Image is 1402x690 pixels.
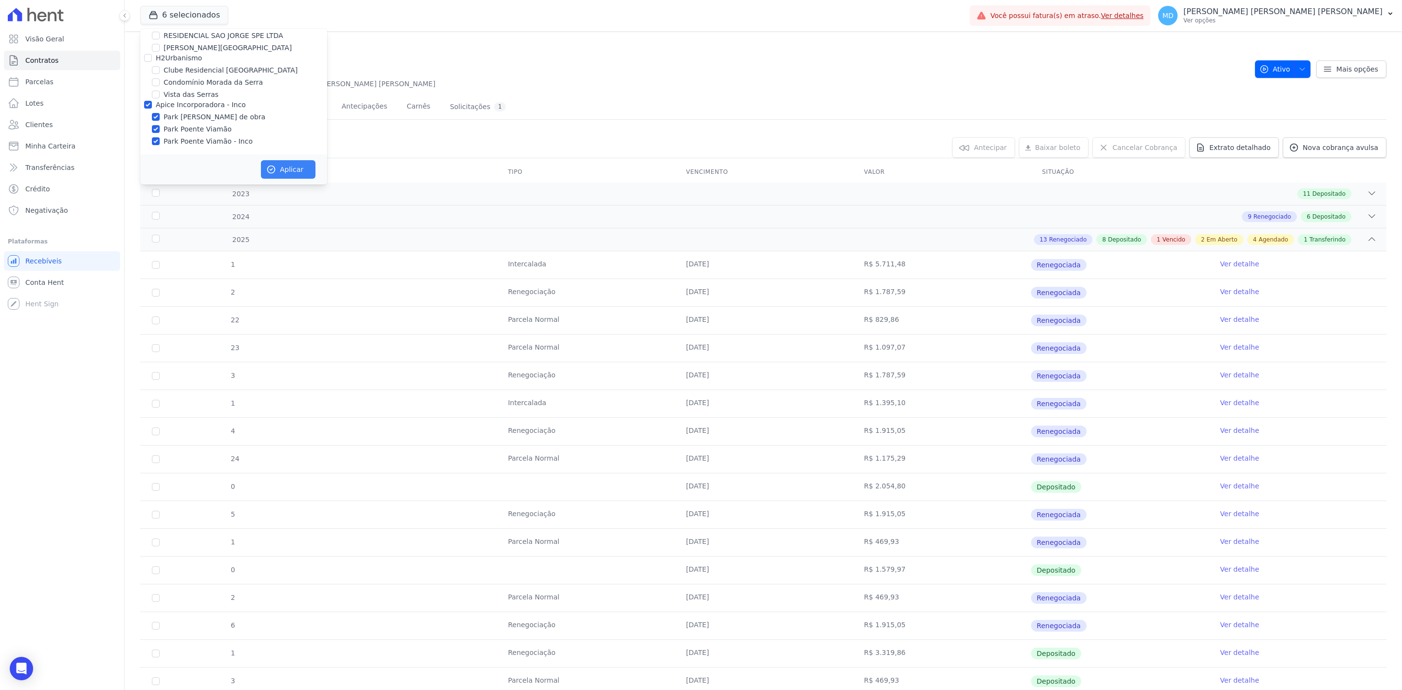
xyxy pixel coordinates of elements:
td: R$ 1.097,07 [852,335,1031,362]
label: RESIDENCIAL SAO JORGE SPE LTDA [164,31,283,41]
span: Nova cobrança avulsa [1303,143,1378,152]
a: Negativação [4,201,120,220]
a: Recebíveis [4,251,120,271]
span: Parcelas [25,77,54,87]
td: Renegociação [496,640,674,667]
input: Só é possível selecionar pagamentos em aberto [152,677,160,685]
span: 4 [1253,235,1257,244]
input: Só é possível selecionar pagamentos em aberto [152,622,160,630]
span: Renegociada [1031,509,1087,521]
td: [DATE] [674,279,852,306]
nav: Breadcrumb [140,39,1247,49]
td: [DATE] [674,446,852,473]
input: Só é possível selecionar pagamentos em aberto [152,289,160,297]
button: 6 selecionados [140,6,228,24]
td: Renegociação [496,501,674,528]
p: [PERSON_NAME] [PERSON_NAME] [PERSON_NAME] [1183,7,1383,17]
a: Ver detalhe [1220,537,1259,546]
span: 22 [230,316,240,324]
span: 6 [230,621,235,629]
div: 1 [494,102,506,112]
th: Vencimento [674,162,852,183]
span: Visão Geral [25,34,64,44]
td: [DATE] [674,501,852,528]
td: Renegociação [496,612,674,639]
a: Ver detalhe [1220,675,1259,685]
input: Só é possível selecionar pagamentos em aberto [152,539,160,546]
a: Carnês [405,94,432,120]
span: Renegociada [1031,315,1087,326]
span: 6 [1307,212,1310,221]
span: Renegociada [1031,620,1087,632]
div: Solicitações [450,102,506,112]
span: Mais opções [1336,64,1378,74]
div: Open Intercom Messenger [10,657,33,680]
button: Aplicar [261,160,315,179]
input: Só é possível selecionar pagamentos em aberto [152,566,160,574]
a: Ver detalhe [1220,398,1259,408]
span: Transferindo [1310,235,1346,244]
td: [DATE] [674,390,852,417]
span: Depositado [1031,564,1082,576]
td: [DATE] [674,362,852,390]
td: R$ 1.915,05 [852,418,1031,445]
label: Vista das Serras [164,90,219,100]
a: Ver detalhe [1220,426,1259,435]
td: [DATE] [674,307,852,334]
input: Só é possível selecionar pagamentos em aberto [152,400,160,408]
td: R$ 469,93 [852,529,1031,556]
label: Park Poente Viamão [164,124,232,134]
span: Renegociada [1031,453,1087,465]
a: Nova cobrança avulsa [1283,137,1386,158]
a: Ver detalhes [1101,12,1144,19]
a: Contratos [4,51,120,70]
span: Renegociada [1031,537,1087,548]
span: Negativação [25,205,68,215]
input: Só é possível selecionar pagamentos em aberto [152,372,160,380]
td: Intercalada [496,251,674,279]
span: 5 [230,510,235,518]
a: Transferências [4,158,120,177]
td: Renegociação [496,362,674,390]
td: R$ 5.711,48 [852,251,1031,279]
span: Depositado [1108,235,1141,244]
span: Minha Carteira [25,141,75,151]
a: Extrato detalhado [1189,137,1279,158]
span: Transferências [25,163,74,172]
input: Só é possível selecionar pagamentos em aberto [152,483,160,491]
td: Parcela Normal [496,529,674,556]
td: R$ 1.579,97 [852,557,1031,584]
td: Parcela Normal [496,335,674,362]
span: Renegociada [1031,426,1087,437]
span: Renegociada [1031,370,1087,382]
span: Renegociada [1031,259,1087,271]
td: R$ 1.915,05 [852,501,1031,528]
span: Depositado [1031,481,1082,493]
td: Intercalada [496,390,674,417]
h2: CASA 14 [140,53,1247,75]
a: Ver detalhe [1220,620,1259,630]
label: Park Poente Viamão - Inco [164,136,253,147]
span: 11 [1303,189,1310,198]
span: 3 [230,677,235,685]
span: 0 [230,483,235,490]
span: 1 [1157,235,1161,244]
td: [DATE] [674,335,852,362]
a: Lotes [4,93,120,113]
span: Conta Hent [25,278,64,287]
td: R$ 1.395,10 [852,390,1031,417]
td: R$ 829,86 [852,307,1031,334]
input: Só é possível selecionar pagamentos em aberto [152,428,160,435]
label: [PERSON_NAME][GEOGRAPHIC_DATA] [164,43,292,53]
span: 13 [1040,235,1047,244]
span: Clientes [25,120,53,130]
div: Plataformas [8,236,116,247]
td: [DATE] [674,251,852,279]
span: 1 [230,261,235,268]
span: Em Aberto [1207,235,1237,244]
input: Só é possível selecionar pagamentos em aberto [152,344,160,352]
a: Minha Carteira [4,136,120,156]
td: [DATE] [674,640,852,667]
span: Depositado [1312,212,1346,221]
td: [DATE] [674,529,852,556]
